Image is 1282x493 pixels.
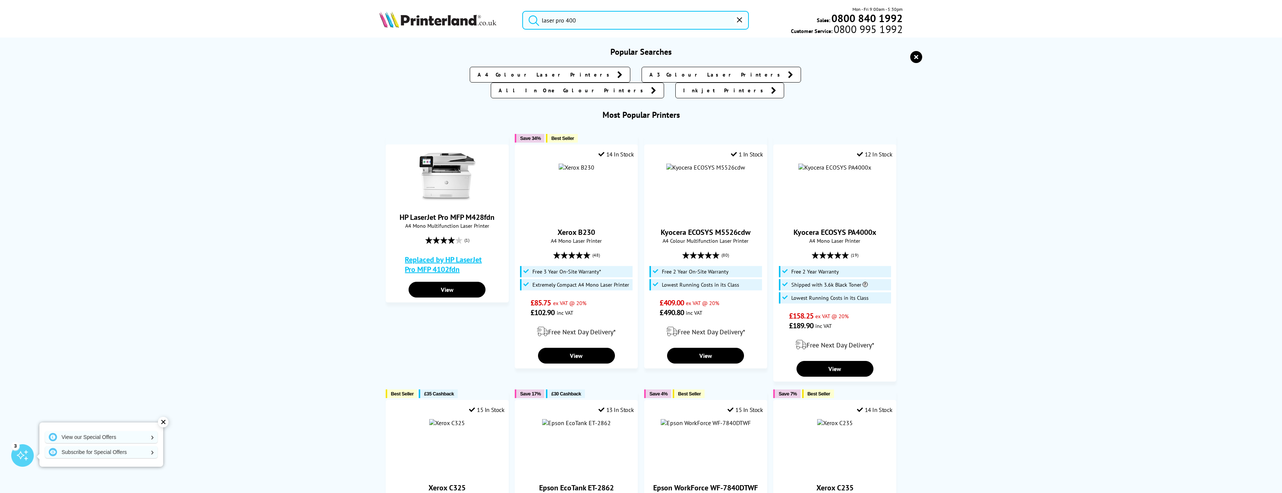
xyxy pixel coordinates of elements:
[649,391,667,397] span: Save 4%
[379,47,903,57] h3: Popular Searches
[686,299,719,307] span: ex VAT @ 20%
[557,309,573,316] span: inc VAT
[520,391,541,397] span: Save 17%
[598,406,634,413] div: 13 In Stock
[592,248,600,262] span: (48)
[531,308,555,317] span: £102.90
[678,391,701,397] span: Best Seller
[478,71,613,78] span: A4 Colour Laser Printers
[660,308,684,317] span: £490.80
[686,309,702,316] span: inc VAT
[428,483,466,493] a: Xerox C325
[520,135,541,141] span: Save 34%
[857,406,892,413] div: 14 In Stock
[429,419,465,427] img: Xerox C325
[538,348,615,364] a: View
[661,419,751,427] img: Epson WorkForce WF-7840DTWF
[519,237,634,244] span: A4 Mono Laser Printer
[673,389,705,398] button: Best Seller
[662,269,729,275] span: Free 2 Year On-Site Warranty
[558,227,595,237] a: Xerox B230
[553,299,586,307] span: ex VAT @ 20%
[409,282,485,298] a: View
[727,406,763,413] div: 15 In Stock
[794,227,876,237] a: Kyocera ECOSYS PA4000x
[419,149,475,205] img: HP LaserJet Pro MFP M428fdn
[789,321,813,331] span: £189.90
[779,391,797,397] span: Save 7%
[559,164,594,171] img: Xerox B230
[519,321,634,342] div: modal_delivery
[830,15,903,22] a: 0800 840 1992
[833,26,903,33] span: 0800 995 1992
[11,442,20,450] div: 3
[379,11,496,28] img: Printerland Logo
[721,248,729,262] span: (80)
[400,212,494,222] a: HP LaserJet Pro MFP M428fdn
[798,164,871,171] img: Kyocera ECOSYS PA4000x
[405,255,493,274] a: Replaced by HP LaserJet Pro MFP 4102fdn
[386,389,418,398] button: Best Seller
[379,11,513,29] a: Printerland Logo
[419,389,457,398] button: £35 Cashback
[644,389,671,398] button: Save 4%
[419,199,475,206] a: HP LaserJet Pro MFP M428fdn
[542,419,611,427] img: Epson EcoTank ET-2862
[45,446,158,458] a: Subscribe for Special Offers
[642,67,801,83] a: A3 Colour Laser Printers
[831,11,903,25] b: 0800 840 1992
[469,406,504,413] div: 15 In Stock
[851,248,858,262] span: (19)
[666,164,745,171] img: Kyocera ECOSYS M5526cdw
[791,269,839,275] span: Free 2 Year Warranty
[667,348,744,364] a: View
[648,321,763,342] div: modal_delivery
[653,483,758,493] a: Epson WorkForce WF-7840DTWF
[661,227,750,237] a: Kyocera ECOSYS M5526cdw
[158,417,168,427] div: ✕
[522,11,749,30] input: Search product or brand
[731,150,763,158] div: 1 In Stock
[675,83,784,98] a: Inkjet Printers
[45,431,158,443] a: View our Special Offers
[815,313,849,320] span: ex VAT @ 20%
[802,389,834,398] button: Best Seller
[546,134,578,143] button: Best Seller
[470,67,630,83] a: A4 Colour Laser Printers
[391,391,414,397] span: Best Seller
[852,6,903,13] span: Mon - Fri 9:00am - 5:30pm
[777,237,892,244] span: A4 Mono Laser Printer
[648,237,763,244] span: A4 Colour Multifunction Laser Printer
[598,150,634,158] div: 14 In Stock
[817,419,853,427] img: Xerox C235
[857,150,892,158] div: 12 In Stock
[789,311,813,321] span: £158.25
[660,298,684,308] span: £409.00
[791,295,869,301] span: Lowest Running Costs in its Class
[662,282,739,288] span: Lowest Running Costs in its Class
[817,17,830,24] span: Sales:
[539,483,614,493] a: Epson EcoTank ET-2862
[424,391,454,397] span: £35 Cashback
[390,222,505,229] span: A4 Mono Multifunction Laser Printer
[816,483,854,493] a: Xerox C235
[464,233,469,247] span: (1)
[791,26,903,35] span: Customer Service:
[807,391,830,397] span: Best Seller
[499,87,647,94] span: All In One Colour Printers
[532,282,629,288] span: Extremely Compact A4 Mono Laser Printer
[491,83,664,98] a: All In One Colour Printers
[379,110,903,120] h3: Most Popular Printers
[777,334,892,355] div: modal_delivery
[531,298,551,308] span: £85.75
[515,389,544,398] button: Save 17%
[532,269,601,275] span: Free 3 Year On-Site Warranty*
[515,134,544,143] button: Save 34%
